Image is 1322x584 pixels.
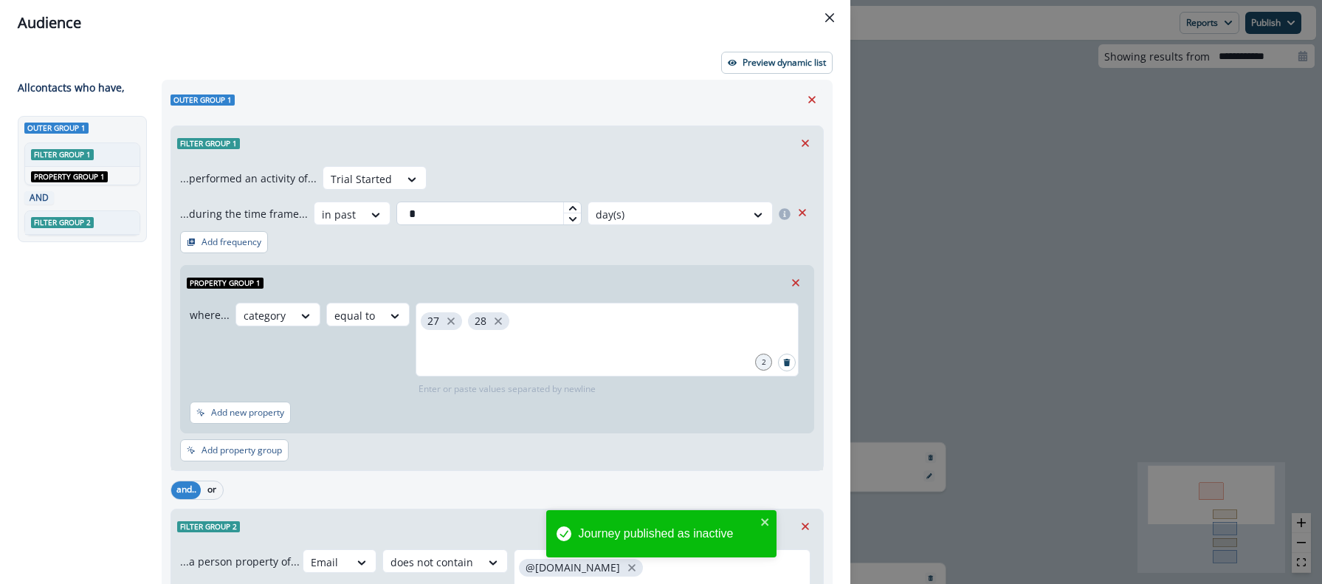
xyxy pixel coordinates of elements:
span: Property group 1 [187,278,264,289]
span: Property group 1 [31,171,108,182]
p: where... [190,307,230,323]
p: Add frequency [202,237,261,247]
button: Remove [784,272,808,294]
span: Filter group 2 [31,217,94,228]
button: Remove [791,202,814,224]
span: Filter group 1 [31,149,94,160]
p: Add new property [211,408,284,418]
button: Remove [793,515,817,537]
button: close [491,314,506,329]
p: ...performed an activity of... [180,171,317,186]
button: Remove [800,89,824,111]
button: Add property group [180,439,289,461]
button: Close [818,6,841,30]
div: Journey published as inactive [579,525,756,543]
button: Search [778,354,796,371]
p: 27 [427,315,439,328]
div: Audience [18,12,833,34]
p: ...a person property of... [180,554,300,569]
p: 28 [475,315,486,328]
p: @[DOMAIN_NAME] [526,562,620,574]
p: Preview dynamic list [743,58,826,68]
button: close [444,314,458,329]
button: close [760,516,771,528]
div: 2 [755,354,772,371]
p: All contact s who have, [18,80,125,95]
p: Add property group [202,445,282,456]
span: Filter group 2 [177,521,240,532]
button: Add frequency [180,231,268,253]
button: or [201,481,223,499]
p: ...during the time frame... [180,206,308,221]
button: Preview dynamic list [721,52,833,74]
button: Remove [793,132,817,154]
button: and.. [171,481,201,499]
button: Add new property [190,402,291,424]
p: Enter or paste values separated by newline [416,382,599,396]
span: Outer group 1 [24,123,89,134]
span: Filter group 1 [177,138,240,149]
span: Outer group 1 [171,95,235,106]
p: AND [27,191,51,205]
